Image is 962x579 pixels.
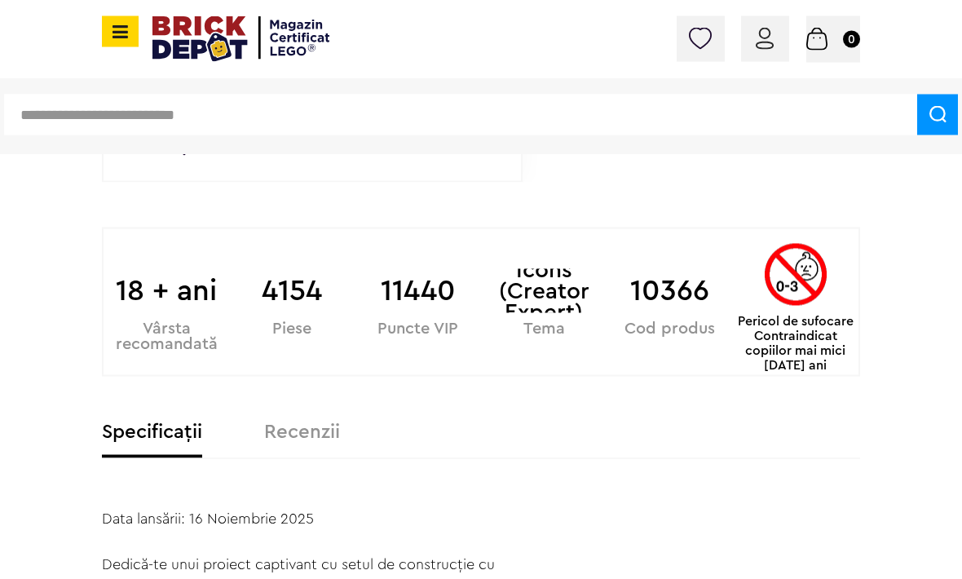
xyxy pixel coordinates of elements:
[264,422,340,442] label: Recenzii
[607,269,732,313] b: 10366
[229,321,355,337] div: Piese
[481,321,607,337] div: Tema
[733,244,858,373] div: Pericol de sufocare Contraindicat copiilor mai mici [DATE] ani
[355,321,481,337] div: Puncte VIP
[104,321,229,352] div: Vârsta recomandată
[481,269,607,313] b: Icons (Creator Expert)
[102,422,202,442] label: Specificații
[229,269,355,313] b: 4154
[843,31,860,48] small: 0
[104,269,229,313] b: 18 + ani
[607,321,732,337] div: Cod produs
[355,269,481,313] b: 11440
